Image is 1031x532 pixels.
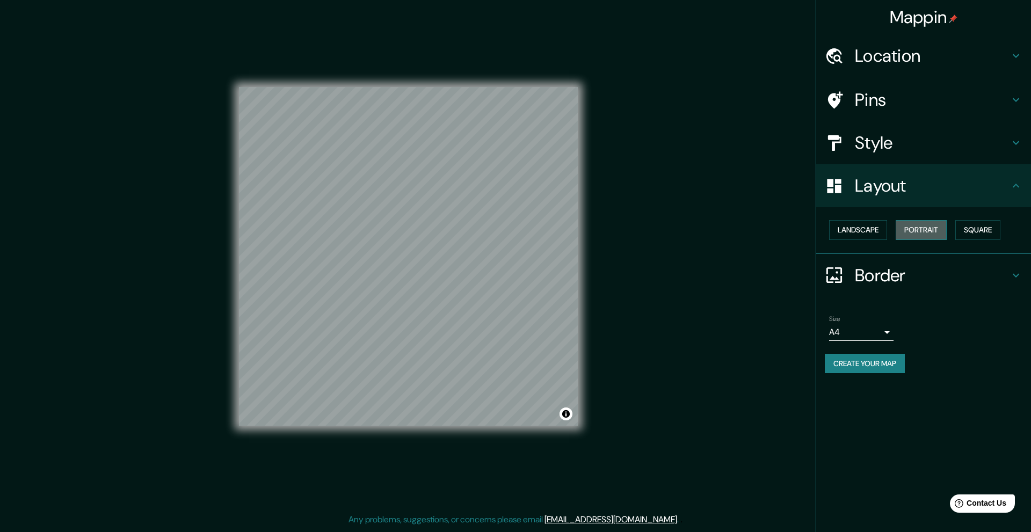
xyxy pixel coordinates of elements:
[855,132,1010,154] h4: Style
[680,513,683,526] div: .
[348,513,679,526] p: Any problems, suggestions, or concerns please email .
[855,45,1010,67] h4: Location
[949,14,957,23] img: pin-icon.png
[896,220,947,240] button: Portrait
[816,34,1031,77] div: Location
[829,314,840,323] label: Size
[829,220,887,240] button: Landscape
[544,514,677,525] a: [EMAIL_ADDRESS][DOMAIN_NAME]
[935,490,1019,520] iframe: Help widget launcher
[855,175,1010,196] h4: Layout
[829,324,894,341] div: A4
[679,513,680,526] div: .
[560,407,572,420] button: Toggle attribution
[825,354,905,374] button: Create your map
[855,89,1010,111] h4: Pins
[955,220,1000,240] button: Square
[816,78,1031,121] div: Pins
[239,87,578,426] canvas: Map
[890,6,958,28] h4: Mappin
[816,164,1031,207] div: Layout
[816,254,1031,297] div: Border
[855,265,1010,286] h4: Border
[816,121,1031,164] div: Style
